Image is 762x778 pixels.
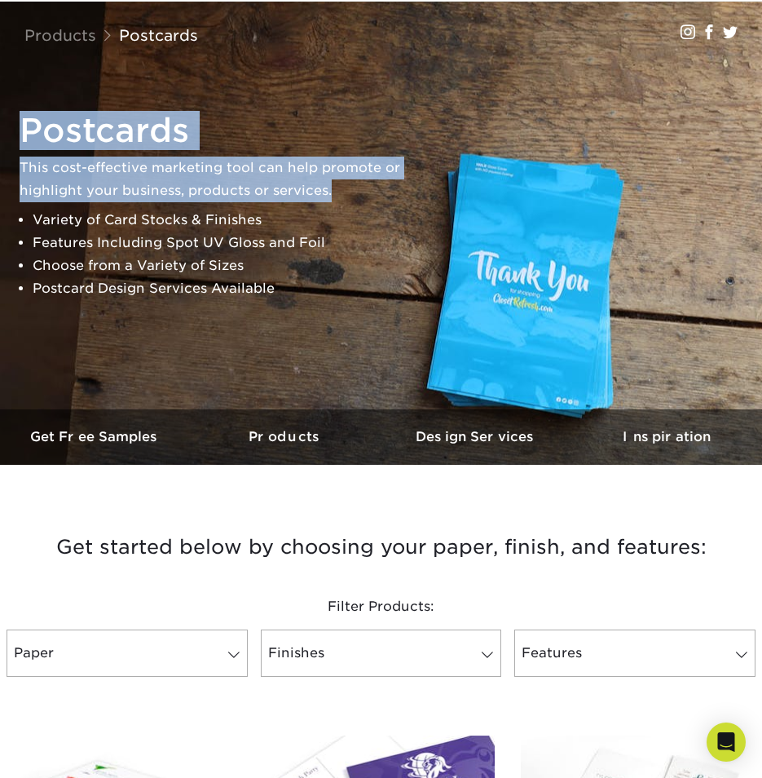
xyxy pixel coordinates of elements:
iframe: Google Customer Reviews [4,728,139,772]
a: Products [24,26,96,44]
li: Postcard Design Services Available [33,277,427,300]
h1: Postcards [20,111,427,150]
h3: Get started below by choosing your paper, finish, and features: [12,524,750,564]
li: Choose from a Variety of Sizes [33,254,427,277]
a: Finishes [261,630,502,677]
a: Features [514,630,755,677]
a: Products [191,409,381,464]
p: This cost-effective marketing tool can help promote or highlight your business, products or servi... [20,157,427,202]
a: Inspiration [571,409,762,464]
div: Open Intercom Messenger [707,723,746,762]
h3: Products [191,429,381,444]
a: Design Services [381,409,572,464]
h3: Design Services [381,429,572,444]
li: Variety of Card Stocks & Finishes [33,209,427,232]
h3: Inspiration [571,429,762,444]
li: Features Including Spot UV Gloss and Foil [33,232,427,254]
a: Postcards [119,26,198,44]
a: Paper [7,630,248,677]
